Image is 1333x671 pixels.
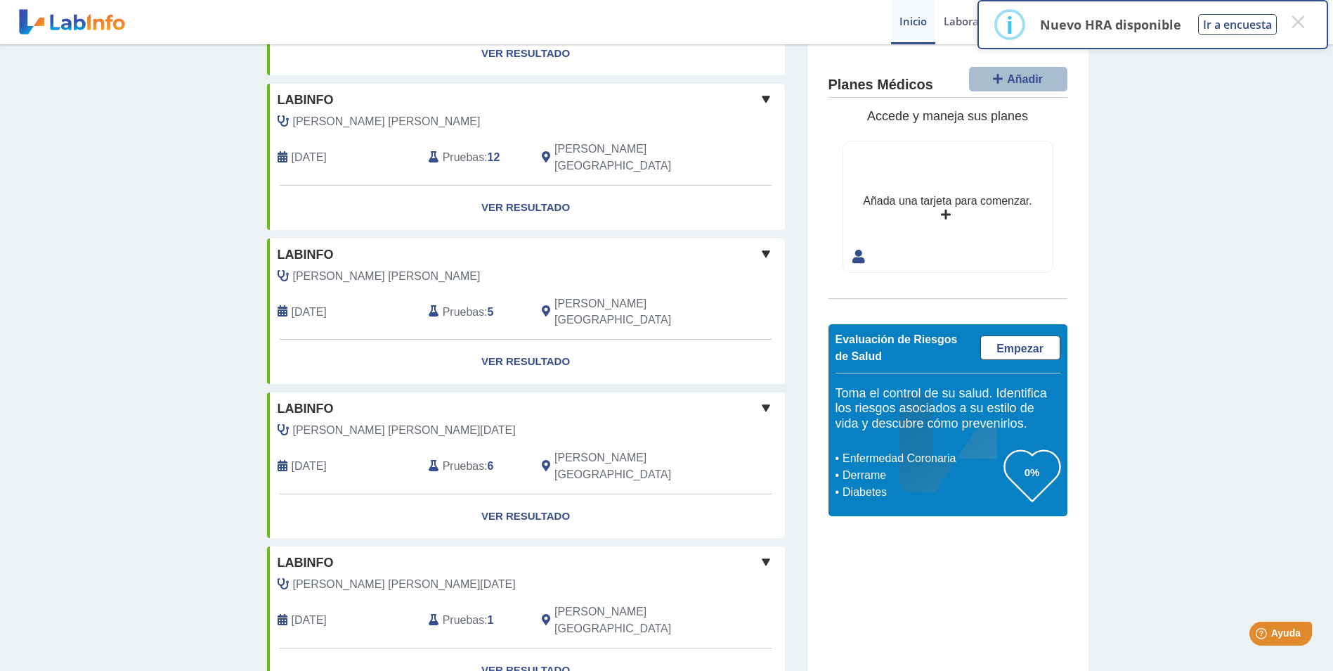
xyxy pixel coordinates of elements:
[1006,12,1013,37] div: i
[980,335,1060,360] a: Empezar
[443,304,484,321] span: Pruebas
[1007,73,1043,85] span: Añadir
[1285,9,1311,34] button: Close this dialog
[835,386,1060,432] h5: Toma el control de su salud. Identifica los riesgos asociados a su estilo de vida y descubre cómo...
[828,77,933,94] h4: Planes Médicos
[835,333,958,362] span: Evaluación de Riesgos de Salud
[867,109,1028,123] span: Accede y maneja sus planes
[278,400,334,418] span: labinfo
[554,603,710,637] span: Ponce, PR
[418,603,531,637] div: :
[278,91,334,110] span: labinfo
[292,612,327,629] span: 2020-07-07
[418,295,531,329] div: :
[1208,616,1318,656] iframe: Help widget launcher
[863,193,1032,210] div: Añada una tarjeta para comenzar.
[267,32,785,76] a: Ver Resultado
[292,458,327,475] span: 2020-08-17
[443,458,484,475] span: Pruebas
[969,67,1067,91] button: Añadir
[1040,16,1181,33] p: Nuevo HRA disponible
[278,554,334,573] span: labinfo
[1004,464,1060,481] h3: 0%
[554,295,710,329] span: Ponce, PR
[292,304,327,321] span: 2020-11-21
[443,149,484,166] span: Pruebas
[278,245,334,264] span: labinfo
[293,268,481,285] span: Rivera Toledo, Jose
[996,343,1043,354] span: Empezar
[267,186,785,230] a: Ver Resultado
[267,340,785,384] a: Ver Resultado
[488,460,494,472] b: 6
[839,467,1004,484] li: Derrame
[839,450,1004,467] li: Enfermedad Coronaria
[293,576,516,593] span: Perez Soto, Noel
[293,422,516,439] span: Perez Soto, Noel
[839,484,1004,501] li: Diabetes
[554,141,710,174] span: Ponce, PR
[554,449,710,483] span: Ponce, PR
[293,113,481,130] span: Hernandez Cabrera, Tatiana
[488,306,494,318] b: 5
[488,151,500,163] b: 12
[292,149,327,166] span: 2021-01-20
[418,141,531,174] div: :
[488,614,494,626] b: 1
[1198,14,1277,35] button: Ir a encuesta
[267,494,785,539] a: Ver Resultado
[418,449,531,483] div: :
[443,612,484,629] span: Pruebas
